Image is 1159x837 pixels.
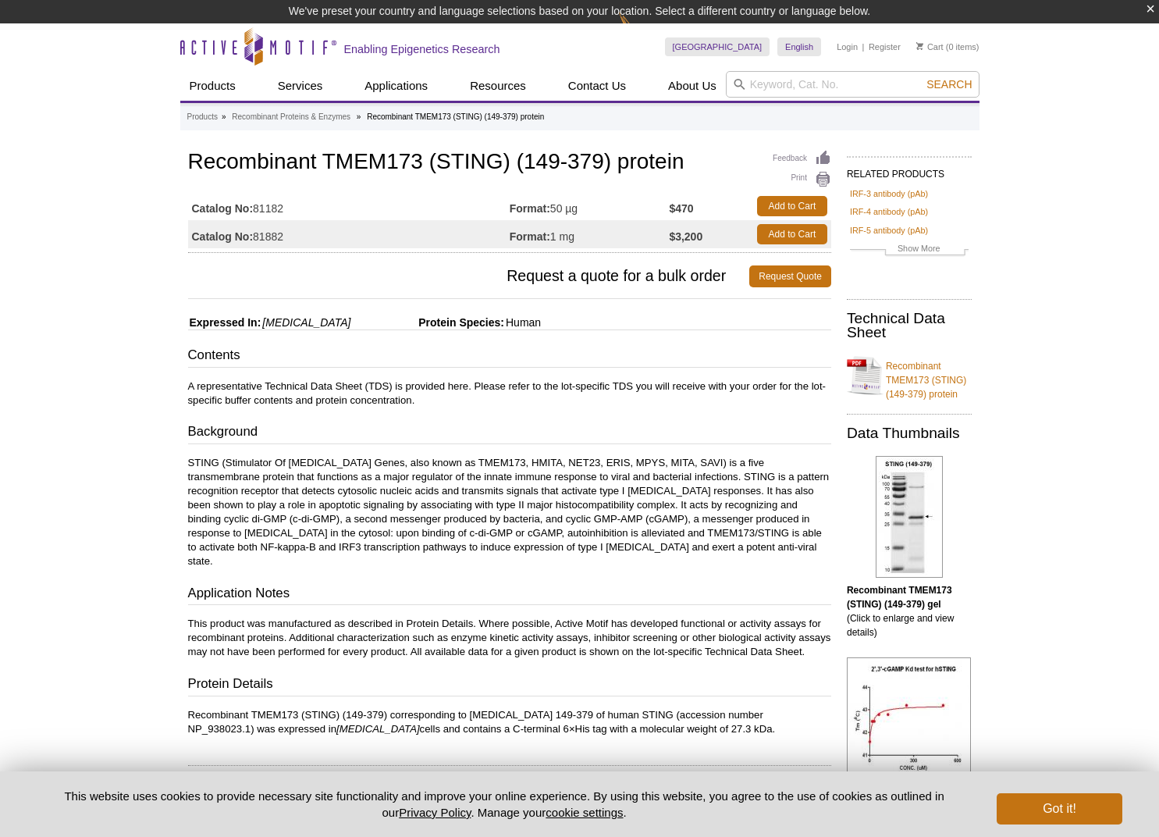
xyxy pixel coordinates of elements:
[757,196,827,216] a: Add to Cart
[232,110,350,124] a: Recombinant Proteins & Enzymes
[773,171,831,188] a: Print
[354,316,504,329] span: Protein Species:
[192,201,254,215] strong: Catalog No:
[546,806,623,819] button: cookie settings
[926,78,972,91] span: Search
[850,223,928,237] a: IRF-5 antibody (pAb)
[559,71,635,101] a: Contact Us
[510,201,550,215] strong: Format:
[619,12,660,48] img: Change Here
[773,150,831,167] a: Feedback
[504,316,541,329] span: Human
[188,379,831,408] p: A representative Technical Data Sheet (TDS) is provided here. Please refer to the lot-specific TD...
[669,201,693,215] strong: $470
[510,220,670,248] td: 1 mg
[847,156,972,184] h2: RELATED PRODUCTS
[847,350,972,401] a: Recombinant TMEM173 (STING) (149-379) protein
[847,657,971,779] img: cGAMP Kd test for Recombinant TMEM173 (STING) (149-379)
[669,230,702,244] strong: $3,200
[659,71,726,101] a: About Us
[916,37,979,56] li: (0 items)
[188,220,510,248] td: 81882
[222,112,226,121] li: »
[777,37,821,56] a: English
[188,456,831,568] p: STING (Stimulator Of [MEDICAL_DATA] Genes, also known as TMEM173, HMITA, NET23, ERIS, MPYS, MITA,...
[367,112,544,121] li: Recombinant TMEM173 (STING) (149-379) protein
[188,192,510,220] td: 81182
[726,71,979,98] input: Keyword, Cat. No.
[847,426,972,440] h2: Data Thumbnails
[997,793,1122,825] button: Got it!
[188,675,831,696] h3: Protein Details
[847,585,952,610] b: Recombinant TMEM173 (STING) (149-379) gel
[757,224,827,244] a: Add to Cart
[180,71,245,101] a: Products
[916,42,923,50] img: Your Cart
[922,77,976,91] button: Search
[357,112,361,121] li: »
[847,312,972,340] h2: Technical Data Sheet
[188,265,750,287] span: Request a quote for a bulk order
[665,37,770,56] a: [GEOGRAPHIC_DATA]
[847,583,972,639] p: (Click to enlarge and view details)
[187,110,218,124] a: Products
[188,584,831,606] h3: Application Notes
[510,230,550,244] strong: Format:
[37,788,972,821] p: This website uses cookies to provide necessary site functionality and improve your online experie...
[749,265,831,287] a: Request Quote
[268,71,332,101] a: Services
[188,346,831,368] h3: Contents
[336,723,420,735] i: [MEDICAL_DATA]
[876,456,943,578] img: Recombinant TMEM173 (STING) (149-379) gel
[837,41,858,52] a: Login
[850,241,969,259] a: Show More
[188,617,831,659] p: This product was manufactured as described in Protein Details. Where possible, Active Motif has d...
[355,71,437,101] a: Applications
[344,42,500,56] h2: Enabling Epigenetics Research
[262,316,350,329] i: [MEDICAL_DATA]
[399,806,471,819] a: Privacy Policy
[916,41,944,52] a: Cart
[188,316,261,329] span: Expressed In:
[188,708,831,736] p: Recombinant TMEM173 (STING) (149-379) corresponding to [MEDICAL_DATA] 149-379 of human STING (acc...
[188,150,831,176] h1: Recombinant TMEM173 (STING) (149-379) protein
[862,37,865,56] li: |
[869,41,901,52] a: Register
[192,230,254,244] strong: Catalog No:
[460,71,535,101] a: Resources
[188,422,831,444] h3: Background
[850,187,928,201] a: IRF-3 antibody (pAb)
[850,205,928,219] a: IRF-4 antibody (pAb)
[510,192,670,220] td: 50 µg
